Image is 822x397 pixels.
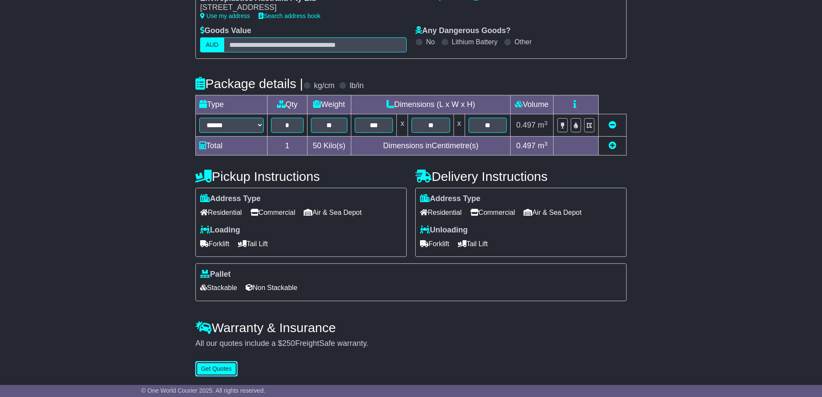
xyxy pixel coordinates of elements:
span: 0.497 [516,121,536,129]
span: m [538,121,548,129]
label: Unloading [420,226,468,235]
label: kg/cm [314,81,335,91]
span: Air & Sea Depot [304,206,362,219]
td: Volume [510,95,553,114]
h4: Delivery Instructions [415,169,627,183]
div: [STREET_ADDRESS] [200,3,398,12]
label: AUD [200,37,224,52]
span: 0.497 [516,141,536,150]
span: © One World Courier 2025. All rights reserved. [141,387,265,394]
label: Loading [200,226,240,235]
td: x [454,114,465,137]
sup: 3 [544,120,548,126]
span: Air & Sea Depot [524,206,582,219]
td: Dimensions (L x W x H) [351,95,511,114]
label: Address Type [420,194,481,204]
label: Address Type [200,194,261,204]
td: 1 [267,137,307,156]
span: Commercial [470,206,515,219]
a: Use my address [200,12,250,19]
span: Tail Lift [458,237,488,250]
label: lb/in [350,81,364,91]
span: 50 [313,141,321,150]
sup: 3 [544,140,548,147]
span: Commercial [250,206,295,219]
h4: Package details | [195,76,303,91]
label: No [426,38,435,46]
label: Any Dangerous Goods? [415,26,511,36]
td: Dimensions in Centimetre(s) [351,137,511,156]
label: Pallet [200,270,231,279]
span: Forklift [420,237,449,250]
span: 250 [282,339,295,348]
label: Lithium Battery [452,38,498,46]
span: Tail Lift [238,237,268,250]
h4: Pickup Instructions [195,169,407,183]
span: Residential [420,206,462,219]
span: m [538,141,548,150]
span: Residential [200,206,242,219]
td: Kilo(s) [307,137,351,156]
a: Search address book [259,12,320,19]
td: x [397,114,408,137]
a: Remove this item [609,121,616,129]
td: Qty [267,95,307,114]
h4: Warranty & Insurance [195,321,627,335]
td: Total [196,137,268,156]
a: Add new item [609,141,616,150]
span: Forklift [200,237,229,250]
label: Goods Value [200,26,251,36]
td: Type [196,95,268,114]
span: Non Stackable [246,281,297,294]
label: Other [515,38,532,46]
td: Weight [307,95,351,114]
span: Stackable [200,281,237,294]
button: Get Quotes [195,361,237,376]
div: All our quotes include a $ FreightSafe warranty. [195,339,627,348]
